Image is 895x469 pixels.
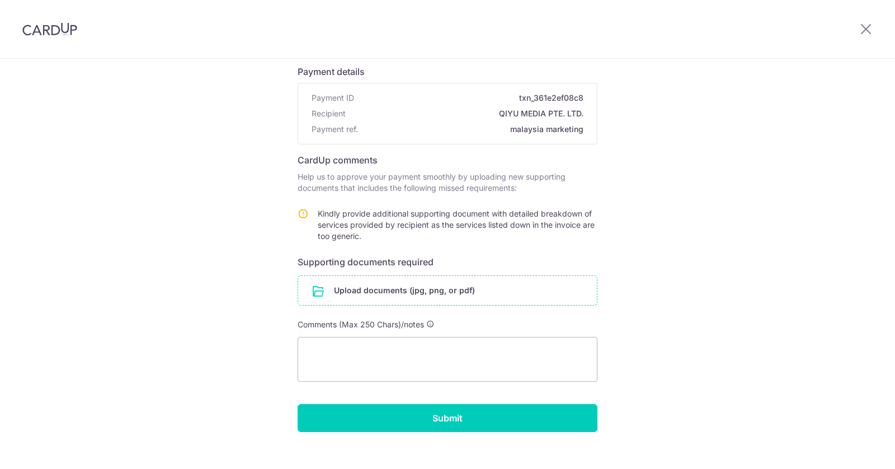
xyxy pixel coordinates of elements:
[312,124,358,135] span: Payment ref.
[298,275,597,306] div: Upload documents (jpg, png, or pdf)
[318,209,595,241] span: Kindly provide additional supporting document with detailed breakdown of services provided by rec...
[26,8,49,18] span: Help
[362,124,583,135] span: malaysia marketing
[350,108,583,119] span: QIYU MEDIA PTE. LTD.
[298,320,424,329] span: Comments (Max 250 Chars)/notes
[298,65,597,78] h6: Payment details
[298,153,597,167] h6: CardUp comments
[298,255,597,269] h6: Supporting documents required
[22,22,77,36] img: CardUp
[312,108,346,119] span: Recipient
[298,171,597,194] p: Help us to approve your payment smoothly by uploading new supporting documents that includes the ...
[298,404,597,432] input: Submit
[359,92,583,104] span: txn_361e2ef08c8
[312,92,354,104] span: Payment ID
